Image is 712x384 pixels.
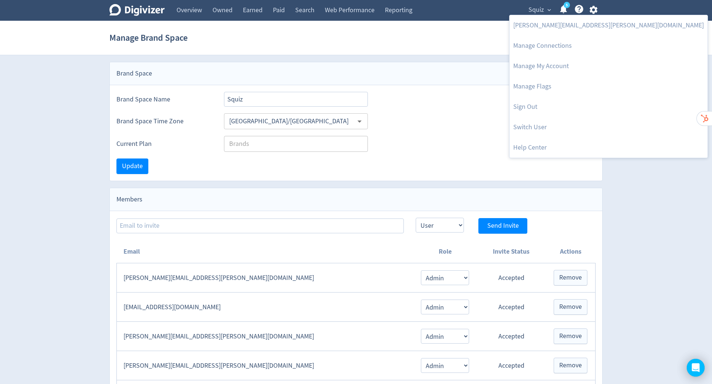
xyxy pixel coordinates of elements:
a: [PERSON_NAME][EMAIL_ADDRESS][PERSON_NAME][DOMAIN_NAME] [510,15,708,36]
a: Manage My Account [510,56,708,76]
a: Log out [510,97,708,117]
div: Open Intercom Messenger [687,359,705,377]
a: Switch User [510,117,708,137]
a: Help Center [510,137,708,158]
a: Manage Flags [510,76,708,97]
a: Manage Connections [510,36,708,56]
